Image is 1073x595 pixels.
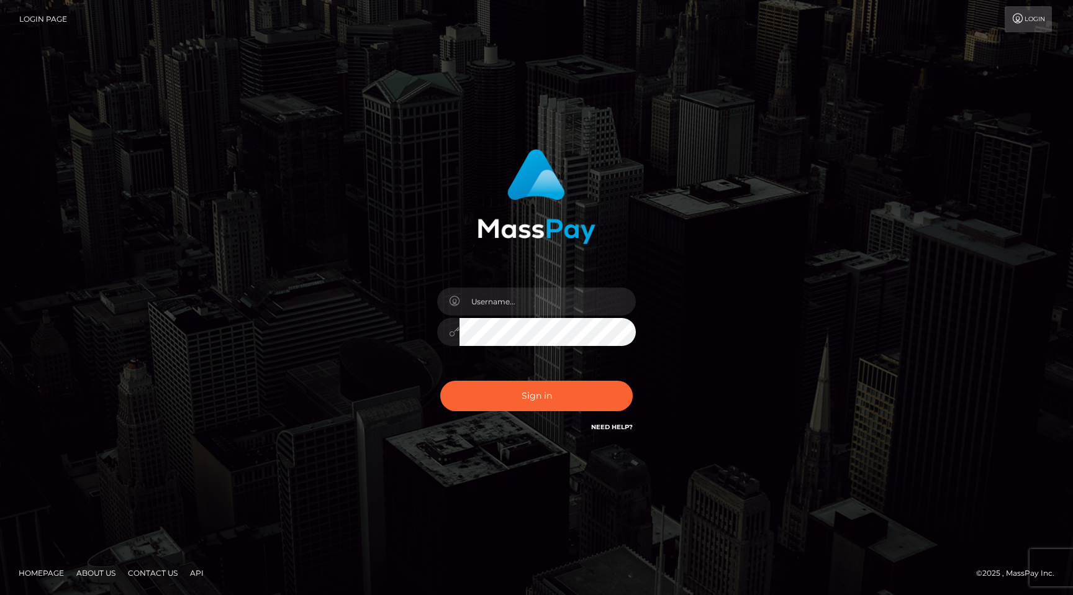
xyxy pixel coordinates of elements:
[123,563,183,583] a: Contact Us
[440,381,633,411] button: Sign in
[591,423,633,431] a: Need Help?
[976,566,1064,580] div: © 2025 , MassPay Inc.
[14,563,69,583] a: Homepage
[71,563,120,583] a: About Us
[19,6,67,32] a: Login Page
[1005,6,1052,32] a: Login
[478,149,595,244] img: MassPay Login
[185,563,209,583] a: API
[460,288,636,316] input: Username...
